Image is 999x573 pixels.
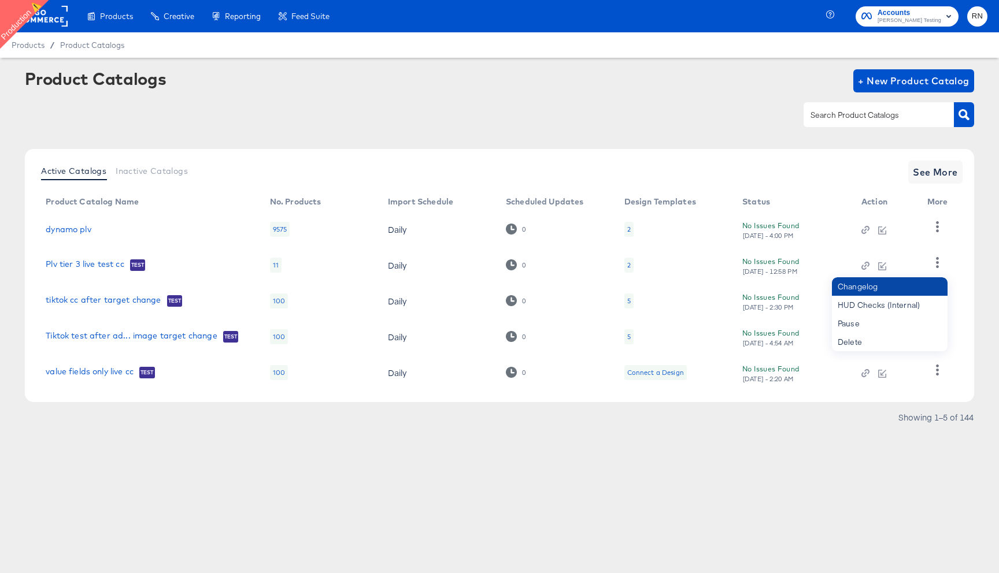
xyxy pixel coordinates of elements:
span: Accounts [878,7,941,19]
button: Accounts[PERSON_NAME] Testing [856,6,959,27]
span: [PERSON_NAME] Testing [878,16,941,25]
div: 100 [270,293,288,308]
div: Connect a Design [627,368,684,377]
div: 0 [506,331,526,342]
div: 0 [506,295,526,306]
span: Test [130,261,146,270]
th: More [918,193,962,211]
span: Products [12,40,45,50]
div: Changelog [832,277,948,296]
td: Daily [379,211,497,247]
span: Creative [164,12,194,21]
span: Active Catalogs [41,166,106,176]
button: See More [908,161,963,184]
button: + New Product Catalog [853,69,974,92]
span: + New Product Catalog [858,73,970,89]
div: 5 [624,293,634,308]
div: 0 [521,297,526,305]
div: 9575 [270,222,290,237]
div: 0 [506,259,526,270]
div: HUD Checks (Internal) [832,296,948,314]
div: Import Schedule [388,197,453,206]
div: 5 [627,296,631,306]
div: 0 [521,333,526,341]
div: Showing 1–5 of 144 [898,413,974,421]
a: Product Catalogs [60,40,124,50]
div: Design Templates [624,197,696,206]
span: Test [139,368,155,377]
button: RN [967,6,987,27]
a: tiktok cc after target change [46,295,161,307]
div: 11 [270,258,282,273]
span: Reporting [225,12,261,21]
a: dynamo plv [46,225,91,234]
span: Test [223,332,239,341]
div: Product Catalog Name [46,197,139,206]
div: 2 [624,258,634,273]
div: 2 [627,225,631,234]
div: 2 [624,222,634,237]
td: Daily [379,247,497,283]
div: Pause [832,314,948,333]
div: 2 [627,261,631,270]
div: No. Products [270,197,321,206]
a: Plv tier 3 live test cc [46,259,124,271]
span: RN [972,10,983,23]
a: value fields only live cc [46,367,134,378]
span: Feed Suite [291,12,330,21]
div: Scheduled Updates [506,197,584,206]
div: 100 [270,329,288,344]
div: Product Catalogs [25,69,166,88]
span: Test [167,296,183,306]
td: Daily [379,283,497,319]
div: 0 [521,261,526,269]
div: 0 [521,369,526,377]
th: Action [852,193,918,211]
input: Search Product Catalogs [808,109,931,122]
div: 0 [521,225,526,233]
span: Inactive Catalogs [116,166,188,176]
span: Products [100,12,133,21]
span: / [45,40,60,50]
th: Status [733,193,852,211]
span: See More [913,164,958,180]
div: Delete [832,333,948,351]
div: 0 [506,224,526,235]
a: Tiktok test after ad... image target change [46,331,217,340]
div: 0 [506,367,526,378]
td: Daily [379,319,497,355]
div: Connect a Design [624,365,687,380]
div: 100 [270,365,288,380]
div: 5 [627,332,631,341]
td: Daily [379,355,497,390]
div: 5 [624,329,634,344]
